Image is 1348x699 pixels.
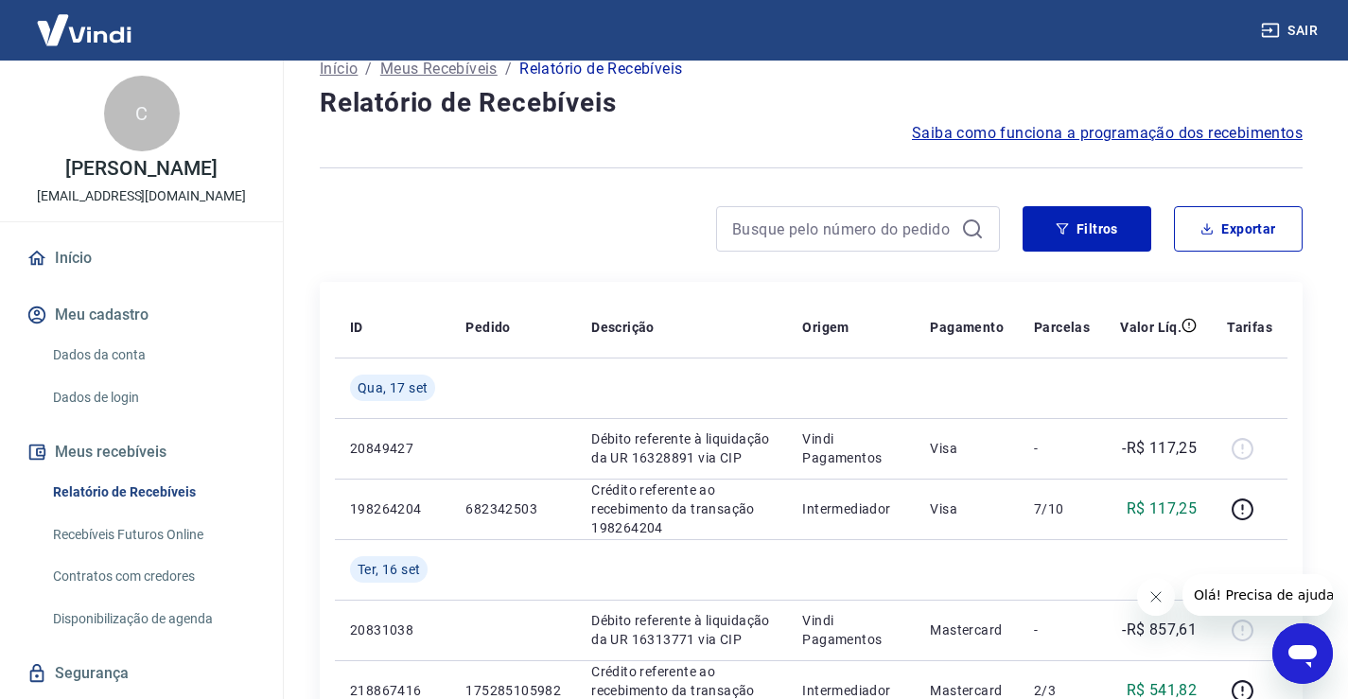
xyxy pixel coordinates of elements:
[1137,578,1175,616] iframe: Fechar mensagem
[380,58,498,80] a: Meus Recebíveis
[802,429,900,467] p: Vindi Pagamentos
[45,473,260,512] a: Relatório de Recebíveis
[45,378,260,417] a: Dados de login
[802,499,900,518] p: Intermediador
[1257,13,1325,48] button: Sair
[350,620,435,639] p: 20831038
[320,58,358,80] a: Início
[591,611,772,649] p: Débito referente à liquidação da UR 16313771 via CIP
[1272,623,1333,684] iframe: Botão para abrir a janela de mensagens
[802,611,900,649] p: Vindi Pagamentos
[104,76,180,151] div: C
[1034,318,1090,337] p: Parcelas
[23,294,260,336] button: Meu cadastro
[1034,620,1090,639] p: -
[1182,574,1333,616] iframe: Mensagem da empresa
[519,58,682,80] p: Relatório de Recebíveis
[465,318,510,337] p: Pedido
[1227,318,1272,337] p: Tarifas
[365,58,372,80] p: /
[732,215,954,243] input: Busque pelo número do pedido
[1174,206,1303,252] button: Exportar
[11,13,159,28] span: Olá! Precisa de ajuda?
[1127,498,1198,520] p: R$ 117,25
[23,431,260,473] button: Meus recebíveis
[1120,318,1182,337] p: Valor Líq.
[23,237,260,279] a: Início
[23,1,146,59] img: Vindi
[465,499,561,518] p: 682342503
[23,653,260,694] a: Segurança
[930,499,1004,518] p: Visa
[1034,499,1090,518] p: 7/10
[350,318,363,337] p: ID
[930,439,1004,458] p: Visa
[802,318,849,337] p: Origem
[45,557,260,596] a: Contratos com credores
[350,439,435,458] p: 20849427
[37,186,246,206] p: [EMAIL_ADDRESS][DOMAIN_NAME]
[930,620,1004,639] p: Mastercard
[320,84,1303,122] h4: Relatório de Recebíveis
[591,481,772,537] p: Crédito referente ao recebimento da transação 198264204
[358,560,420,579] span: Ter, 16 set
[45,336,260,375] a: Dados da conta
[65,159,217,179] p: [PERSON_NAME]
[591,318,655,337] p: Descrição
[358,378,428,397] span: Qua, 17 set
[1122,437,1197,460] p: -R$ 117,25
[1034,439,1090,458] p: -
[1122,619,1197,641] p: -R$ 857,61
[912,122,1303,145] a: Saiba como funciona a programação dos recebimentos
[45,516,260,554] a: Recebíveis Futuros Online
[930,318,1004,337] p: Pagamento
[591,429,772,467] p: Débito referente à liquidação da UR 16328891 via CIP
[350,499,435,518] p: 198264204
[45,600,260,638] a: Disponibilização de agenda
[505,58,512,80] p: /
[1023,206,1151,252] button: Filtros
